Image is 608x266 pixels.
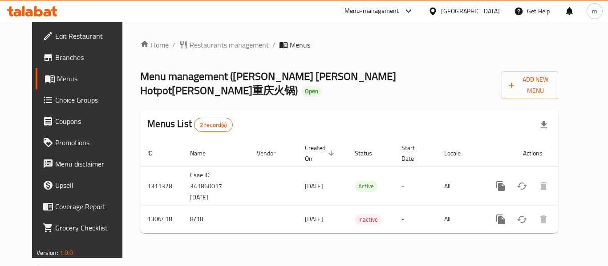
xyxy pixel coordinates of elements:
span: 1.0.0 [60,247,73,258]
div: Total records count [194,118,233,132]
td: All [437,206,483,233]
span: Menu disclaimer [55,159,126,169]
a: Edit Restaurant [36,25,134,47]
button: Change Status [511,209,533,230]
span: Promotions [55,137,126,148]
span: Coupons [55,116,126,127]
span: Branches [55,52,126,63]
span: Grocery Checklist [55,222,126,233]
td: 1306418 [140,206,183,233]
div: Export file [533,114,555,135]
a: Coverage Report [36,196,134,217]
td: 1311328 [140,167,183,206]
nav: breadcrumb [140,40,558,50]
button: Delete menu [533,175,554,197]
span: Created On [305,143,337,164]
span: Upsell [55,180,126,191]
span: Add New Menu [509,74,551,96]
span: Open [301,87,322,95]
button: Delete menu [533,209,554,230]
a: Coupons [36,111,134,132]
h2: Menus List [147,117,232,132]
span: Coverage Report [55,201,126,212]
span: ID [147,148,164,159]
div: Inactive [355,214,381,225]
span: [DATE] [305,180,323,192]
a: Promotions [36,132,134,153]
td: Csae ID 341860017 [DATE] [183,167,250,206]
span: Restaurants management [190,40,269,50]
a: Branches [36,47,134,68]
a: View Sections [554,175,576,197]
span: Status [355,148,384,159]
span: Start Date [401,143,426,164]
button: more [490,175,511,197]
div: Open [301,86,322,97]
td: All [437,167,483,206]
span: Version: [36,247,58,258]
a: Grocery Checklist [36,217,134,238]
span: Name [190,148,217,159]
span: Edit Restaurant [55,31,126,41]
span: [DATE] [305,213,323,225]
span: Menu management ( [PERSON_NAME] [PERSON_NAME] Hotpot[PERSON_NAME]重庆火锅 ) [140,66,396,100]
li: / [172,40,175,50]
div: Menu-management [345,6,399,16]
button: Add New Menu [502,71,558,99]
span: Locale [444,148,472,159]
span: 2 record(s) [195,121,232,129]
a: View Sections [554,209,576,230]
td: 8/18 [183,206,250,233]
a: Upsell [36,175,134,196]
td: - [394,167,437,206]
button: more [490,209,511,230]
span: Choice Groups [55,95,126,105]
span: Vendor [257,148,287,159]
a: Choice Groups [36,89,134,111]
span: Active [355,181,377,191]
li: / [272,40,276,50]
a: Home [140,40,169,50]
button: Change Status [511,175,533,197]
a: Restaurants management [179,40,269,50]
span: Inactive [355,214,381,225]
div: [GEOGRAPHIC_DATA] [441,6,500,16]
table: enhanced table [140,140,583,233]
span: m [592,6,597,16]
th: Actions [483,140,583,167]
span: Menus [290,40,310,50]
span: Menus [57,73,126,84]
a: Menus [36,68,134,89]
a: Menu disclaimer [36,153,134,175]
td: - [394,206,437,233]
